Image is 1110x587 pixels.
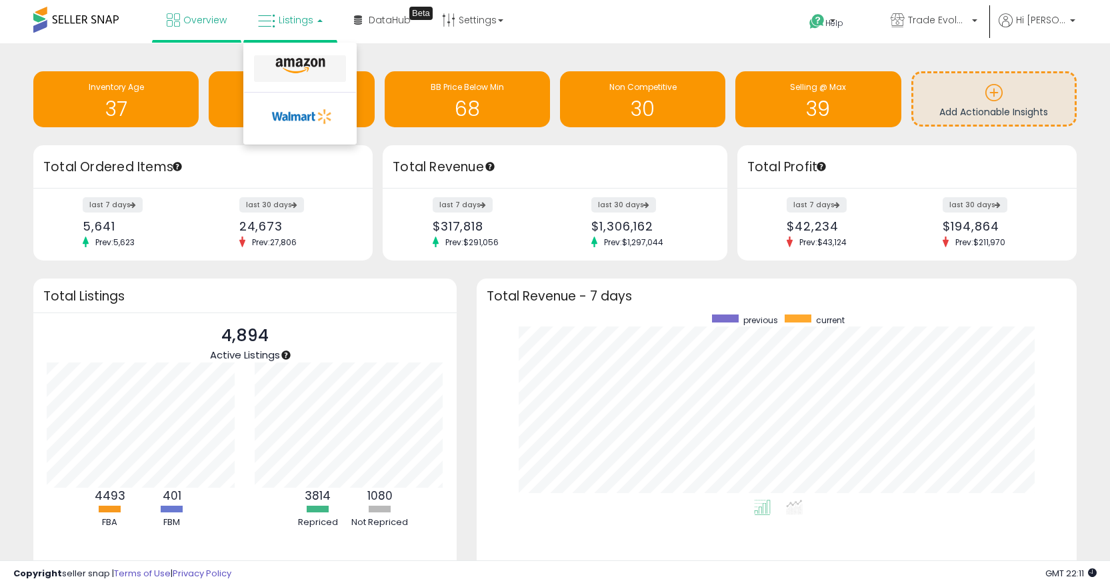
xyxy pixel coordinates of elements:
[793,237,853,248] span: Prev: $43,124
[787,197,847,213] label: last 7 days
[279,13,313,27] span: Listings
[939,105,1048,119] span: Add Actionable Insights
[790,81,846,93] span: Selling @ Max
[173,567,231,580] a: Privacy Policy
[567,98,719,120] h1: 30
[163,488,181,504] b: 401
[245,237,303,248] span: Prev: 27,806
[816,314,845,326] span: current
[367,488,393,504] b: 1080
[591,197,656,213] label: last 30 days
[183,13,227,27] span: Overview
[815,161,827,173] div: Tooltip anchor
[913,73,1075,125] a: Add Actionable Insights
[484,161,496,173] div: Tooltip anchor
[209,71,374,127] a: Needs to Reprice 1996
[95,488,125,504] b: 4493
[171,161,183,173] div: Tooltip anchor
[114,567,171,580] a: Terms of Use
[1045,567,1097,580] span: 2025-10-8 22:11 GMT
[350,516,410,529] div: Not Repriced
[89,237,141,248] span: Prev: 5,623
[743,314,778,326] span: previous
[591,219,704,233] div: $1,306,162
[609,81,677,93] span: Non Competitive
[825,17,843,29] span: Help
[597,237,670,248] span: Prev: $1,297,044
[215,98,367,120] h1: 1996
[305,488,331,504] b: 3814
[735,71,901,127] a: Selling @ Max 39
[83,197,143,213] label: last 7 days
[33,71,199,127] a: Inventory Age 37
[210,348,280,362] span: Active Listings
[560,71,725,127] a: Non Competitive 30
[239,197,304,213] label: last 30 days
[949,237,1012,248] span: Prev: $211,970
[83,219,193,233] div: 5,641
[391,98,543,120] h1: 68
[385,71,550,127] a: BB Price Below Min 68
[210,323,280,348] p: 4,894
[288,516,348,529] div: Repriced
[369,13,411,27] span: DataHub
[40,98,192,120] h1: 37
[43,291,447,301] h3: Total Listings
[142,516,202,529] div: FBM
[393,158,717,177] h3: Total Revenue
[1016,13,1066,27] span: Hi [PERSON_NAME]
[13,568,231,580] div: seller snap | |
[439,237,505,248] span: Prev: $291,056
[239,219,349,233] div: 24,673
[409,7,433,20] div: Tooltip anchor
[809,13,825,30] i: Get Help
[43,158,363,177] h3: Total Ordered Items
[433,197,493,213] label: last 7 days
[80,516,140,529] div: FBA
[433,219,545,233] div: $317,818
[742,98,894,120] h1: 39
[799,3,869,43] a: Help
[943,197,1007,213] label: last 30 days
[943,219,1053,233] div: $194,864
[908,13,968,27] span: Trade Evolution US
[280,349,292,361] div: Tooltip anchor
[89,81,144,93] span: Inventory Age
[431,81,504,93] span: BB Price Below Min
[13,567,62,580] strong: Copyright
[747,158,1067,177] h3: Total Profit
[787,219,897,233] div: $42,234
[487,291,1067,301] h3: Total Revenue - 7 days
[999,13,1075,43] a: Hi [PERSON_NAME]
